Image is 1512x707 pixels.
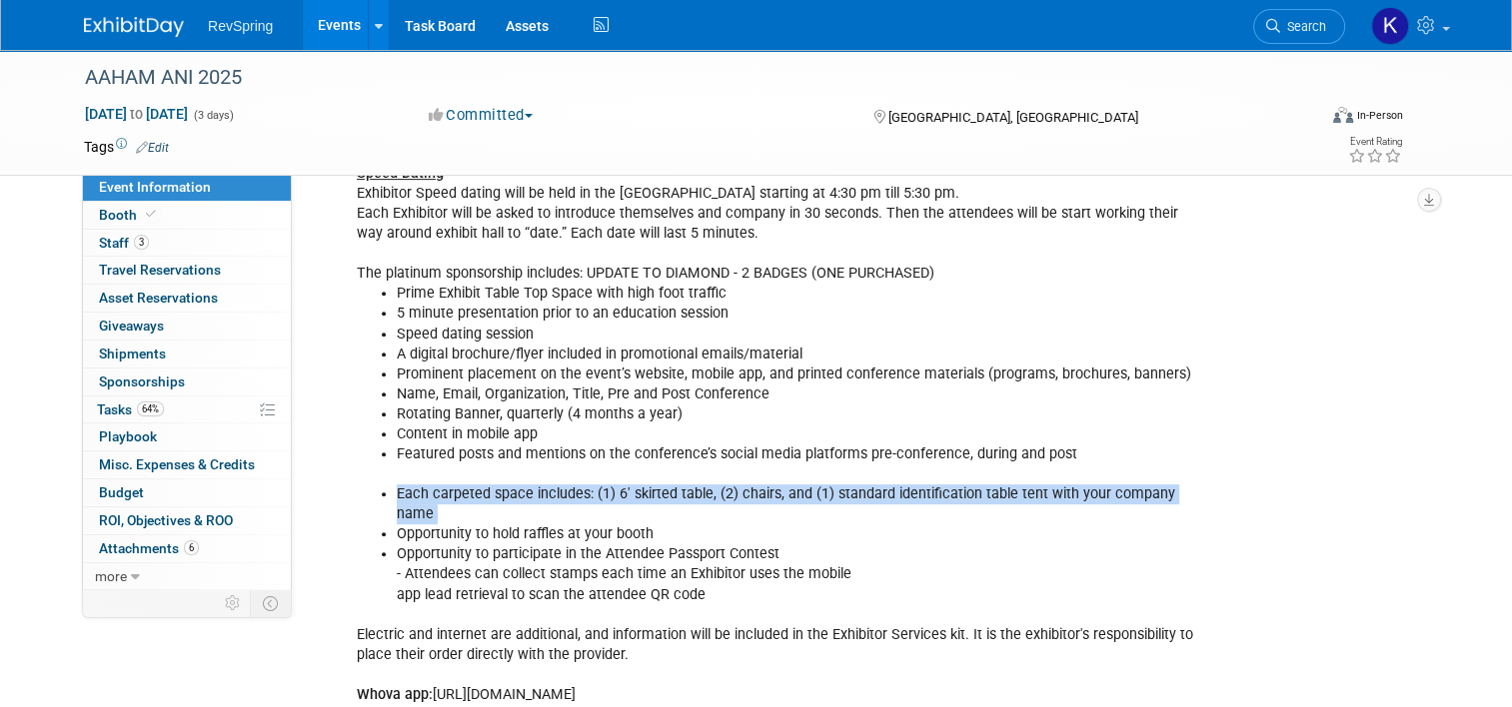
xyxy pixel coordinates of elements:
a: Search [1253,9,1345,44]
img: ExhibitDay [84,17,184,37]
li: Rotating Banner, quarterly (4 months a year) [397,404,1202,424]
li: Name, Email, Organization, Title, Pre and Post Conference [397,384,1202,404]
li: Speed dating session [397,325,1202,345]
i: Booth reservation complete [146,209,156,220]
span: Giveaways [99,318,164,334]
a: Shipments [83,341,291,367]
span: [GEOGRAPHIC_DATA], [GEOGRAPHIC_DATA] [888,110,1138,125]
li: 5 minute presentation prior to an education session [397,304,1202,324]
li: Each carpeted space includes: (1) 6' skirted table, (2) chairs, and (1) standard identification t... [397,484,1202,524]
span: Playbook [99,428,157,444]
u: Speed Dating [357,165,444,182]
li: Prominent placement on the event’s website, mobile app, and printed conference materials (program... [397,364,1202,384]
li: Featured posts and mentions on the conference’s social media platforms pre-conference, during and... [397,444,1202,464]
li: A digital brochure/flyer included in promotional emails/material [397,345,1202,364]
a: Staff3 [83,230,291,257]
li: Opportunity to participate in the Attendee Passport Contest - Attendees can collect stamps each t... [397,544,1202,604]
img: Format-Inperson.png [1333,107,1353,123]
a: Event Information [83,174,291,201]
li: Content in mobile app [397,424,1202,444]
span: Asset Reservations [99,290,218,306]
span: Event Information [99,179,211,195]
span: Travel Reservations [99,262,221,278]
span: Shipments [99,346,166,361]
img: Kelsey Culver [1371,7,1409,45]
div: AAHAM ANI 2025 [78,60,1291,96]
td: Toggle Event Tabs [251,590,292,616]
div: In-Person [1356,108,1403,123]
a: Attachments6 [83,535,291,562]
span: RevSpring [208,18,273,34]
a: more [83,563,291,590]
a: ROI, Objectives & ROO [83,507,291,534]
li: Opportunity to hold raffles at your booth [397,524,1202,544]
span: more [95,568,127,584]
td: Personalize Event Tab Strip [216,590,251,616]
span: Attachments [99,540,199,556]
span: Tasks [97,401,164,417]
span: Sponsorships [99,373,185,389]
b: Whova app: [357,686,433,703]
li: Prime Exhibit Table Top Space with high foot traffic [397,284,1202,304]
span: ROI, Objectives & ROO [99,512,233,528]
span: 6 [184,540,199,555]
a: Sponsorships [83,368,291,395]
div: Event Rating [1348,137,1402,147]
span: (3 days) [192,109,234,122]
a: Booth [83,202,291,229]
div: Event Format [1208,104,1403,134]
span: [DATE] [DATE] [84,105,189,123]
a: Playbook [83,423,291,450]
span: Misc. Expenses & Credits [99,456,255,472]
a: Budget [83,479,291,506]
a: Edit [136,141,169,155]
a: Tasks64% [83,396,291,423]
span: Budget [99,484,144,500]
a: Giveaways [83,313,291,340]
span: Staff [99,235,149,251]
span: Search [1280,19,1326,34]
a: Asset Reservations [83,285,291,312]
button: Committed [422,105,541,126]
a: Travel Reservations [83,257,291,284]
span: Booth [99,207,160,223]
span: 3 [134,235,149,250]
span: to [127,106,146,122]
a: Misc. Expenses & Credits [83,451,291,478]
span: 64% [137,401,164,416]
td: Tags [84,137,169,157]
